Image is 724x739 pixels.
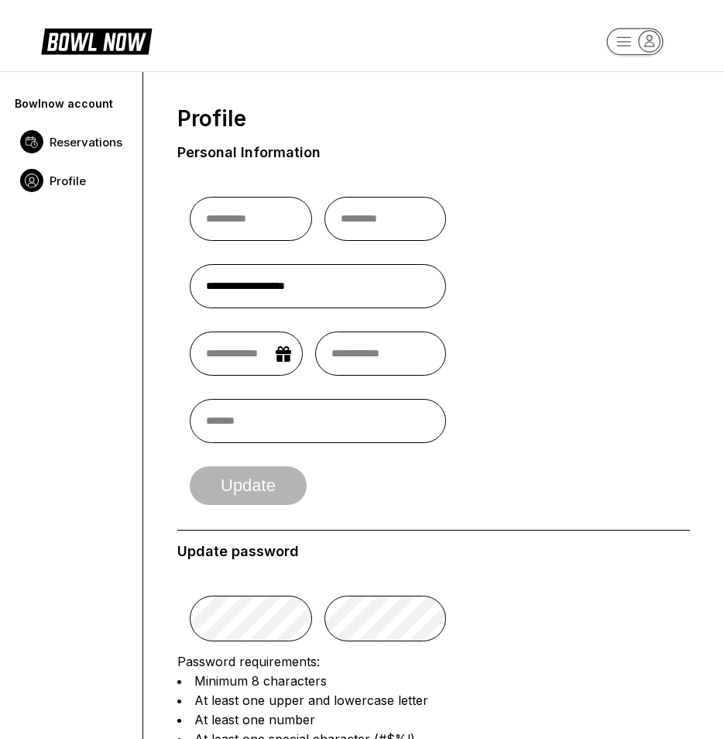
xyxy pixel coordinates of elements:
li: At least one number [177,712,690,727]
span: Reservations [50,135,122,150]
div: Update password [177,543,690,560]
a: Reservations [12,122,130,161]
a: Profile [12,161,130,200]
span: Profile [50,174,86,188]
li: At least one upper and lowercase letter [177,693,690,708]
div: Bowlnow account [15,97,128,110]
span: Profile [177,106,246,132]
li: Minimum 8 characters [177,673,690,689]
div: Personal Information [177,144,321,161]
